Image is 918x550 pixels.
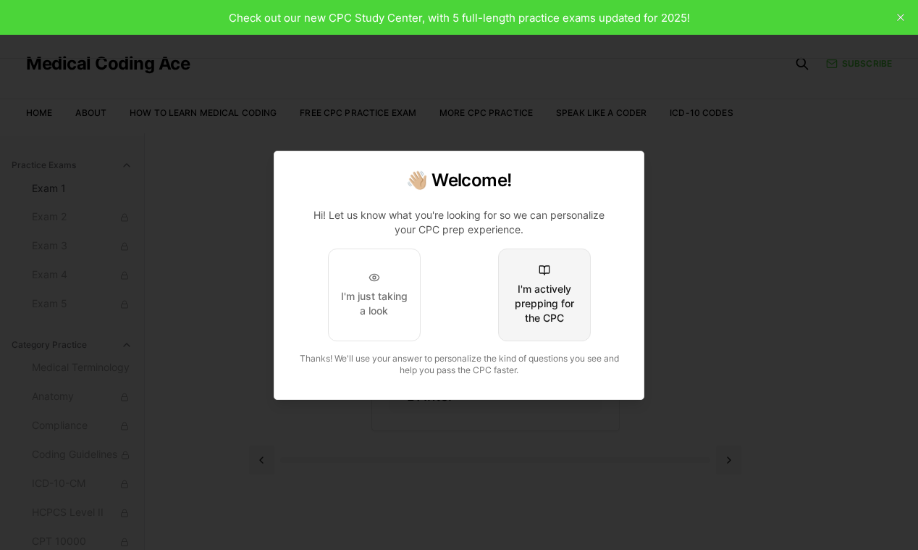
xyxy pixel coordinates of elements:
h2: 👋🏼 Welcome! [292,169,626,192]
div: I'm actively prepping for the CPC [510,282,578,325]
button: I'm actively prepping for the CPC [498,249,591,341]
p: Hi! Let us know what you're looking for so we can personalize your CPC prep experience. [303,208,615,237]
span: Thanks! We'll use your answer to personalize the kind of questions you see and help you pass the ... [300,353,619,375]
div: I'm just taking a look [340,289,408,318]
button: I'm just taking a look [328,249,421,341]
